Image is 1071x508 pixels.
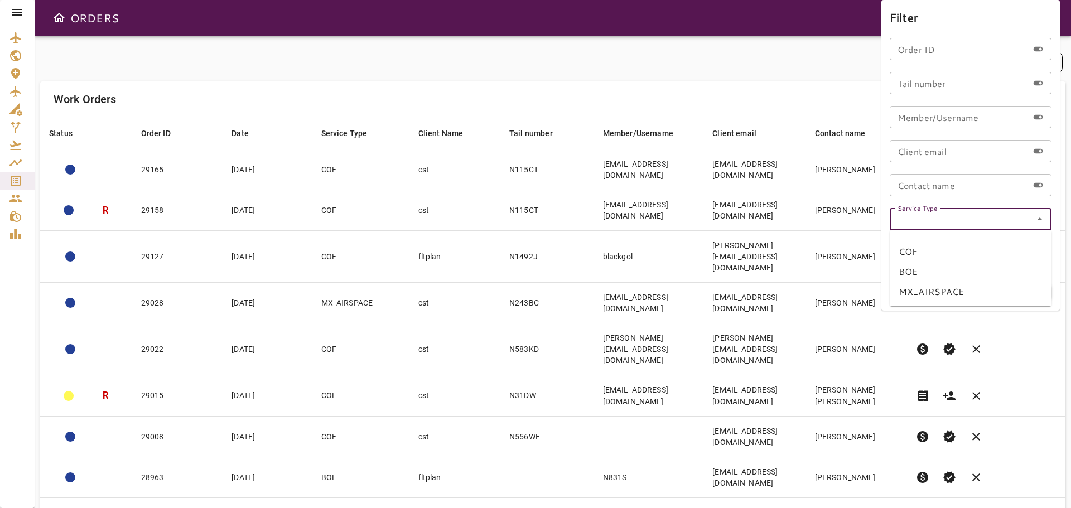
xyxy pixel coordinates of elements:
[1032,211,1048,227] button: Close
[890,262,1051,282] li: BOE
[898,203,938,212] label: Service Type
[890,8,1051,26] h6: Filter
[890,241,1051,262] li: COF
[890,282,1051,302] li: MX_AIRSPACE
